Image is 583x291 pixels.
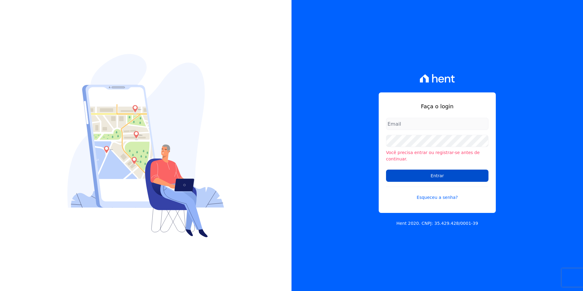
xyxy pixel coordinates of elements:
[67,54,224,237] img: Login
[386,102,488,110] h1: Faça o login
[386,187,488,201] a: Esqueceu a senha?
[386,170,488,182] input: Entrar
[396,220,478,227] p: Hent 2020. CNPJ: 35.429.428/0001-39
[386,149,488,162] li: Você precisa entrar ou registrar-se antes de continuar.
[386,118,488,130] input: Email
